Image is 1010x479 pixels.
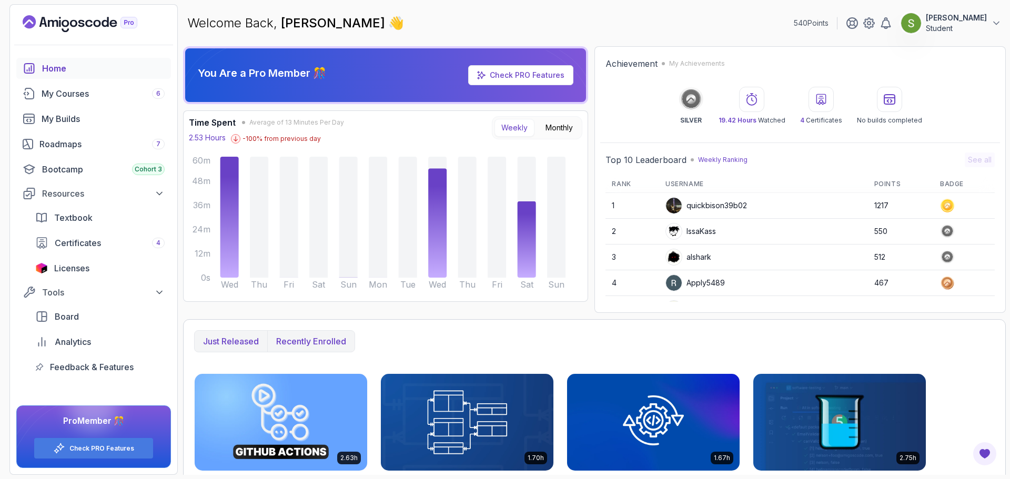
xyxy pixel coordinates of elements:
span: [PERSON_NAME] [281,15,388,30]
td: 4 [605,270,659,296]
p: 2.53 Hours [189,133,226,143]
div: Resources [42,187,165,200]
td: 550 [868,219,934,244]
div: Bootcamp [42,163,165,176]
a: bootcamp [16,159,171,180]
th: Points [868,176,934,193]
p: You Are a Pro Member 🎊 [198,66,326,80]
div: Home [42,62,165,75]
td: 512 [868,244,934,270]
a: textbook [29,207,171,228]
a: Check PRO Features [468,65,573,85]
tspan: Tue [400,279,416,290]
td: 3 [605,244,659,270]
span: Certificates [55,237,101,249]
tspan: Sun [548,279,564,290]
span: 19.42 Hours [719,116,756,124]
td: 384 [868,296,934,322]
p: Watched [719,116,785,125]
img: jetbrains icon [35,263,48,273]
img: Database Design & Implementation card [381,374,553,471]
p: My Achievements [669,59,725,68]
button: Open Feedback Button [972,441,997,466]
td: 5 [605,296,659,322]
img: Java Integration Testing card [567,374,740,471]
td: 1217 [868,193,934,219]
img: user profile image [666,198,682,213]
a: Check PRO Features [490,70,564,79]
img: CI/CD with GitHub Actions card [195,374,367,471]
img: user profile image [666,275,682,291]
img: user profile image [666,249,682,265]
tspan: 24m [193,224,210,235]
a: Landing page [23,15,161,32]
tspan: Fri [284,279,294,290]
th: Badge [934,176,995,193]
div: My Courses [42,87,165,100]
tspan: Thu [459,279,476,290]
p: Certificates [800,116,842,125]
tspan: Wed [429,279,446,290]
button: user profile image[PERSON_NAME]Student [901,13,1002,34]
p: Weekly Ranking [698,156,748,164]
p: 1.70h [528,454,544,462]
button: Just released [195,331,267,352]
span: 7 [156,140,160,148]
a: board [29,306,171,327]
img: user profile image [666,223,682,239]
p: No builds completed [857,116,922,125]
span: 4 [156,239,160,247]
span: Cohort 3 [135,165,162,174]
p: Just released [203,335,259,348]
a: Check PRO Features [69,444,134,453]
img: default monster avatar [666,301,682,317]
a: courses [16,83,171,104]
span: 👋 [386,12,408,35]
tspan: Sat [520,279,534,290]
a: roadmaps [16,134,171,155]
button: See all [965,152,995,167]
tspan: Thu [251,279,267,290]
tspan: Mon [369,279,387,290]
tspan: 0s [201,272,210,283]
p: 2.75h [900,454,916,462]
tspan: 60m [193,155,210,166]
tspan: 36m [193,200,210,210]
button: Tools [16,283,171,302]
img: user profile image [901,13,921,33]
tspan: Wed [221,279,238,290]
tspan: Fri [492,279,502,290]
td: 467 [868,270,934,296]
th: Username [659,176,868,193]
button: Resources [16,184,171,203]
div: My Builds [42,113,165,125]
a: home [16,58,171,79]
p: 2.63h [340,454,358,462]
h2: Achievement [605,57,658,70]
p: Student [926,23,987,34]
tspan: Sat [312,279,326,290]
div: Apply5489 [665,274,725,291]
tspan: 12m [195,248,210,259]
div: quickbison39b02 [665,197,747,214]
span: Average of 13 Minutes Per Day [249,118,344,127]
span: 6 [156,89,160,98]
p: 1.67h [714,454,730,462]
div: IssaKass [665,223,716,240]
img: Java Unit Testing and TDD card [753,374,926,471]
p: -100 % from previous day [243,135,321,143]
div: Tools [42,286,165,299]
div: mkobycoats [665,300,729,317]
span: Feedback & Features [50,361,134,373]
span: Board [55,310,79,323]
span: Licenses [54,262,89,274]
span: Analytics [55,335,91,348]
p: SILVER [680,116,702,125]
p: [PERSON_NAME] [926,13,987,23]
tspan: Sun [340,279,357,290]
a: analytics [29,331,171,352]
h2: Top 10 Leaderboard [605,154,686,166]
a: feedback [29,356,171,378]
button: Recently enrolled [267,331,355,352]
button: Monthly [539,119,580,137]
